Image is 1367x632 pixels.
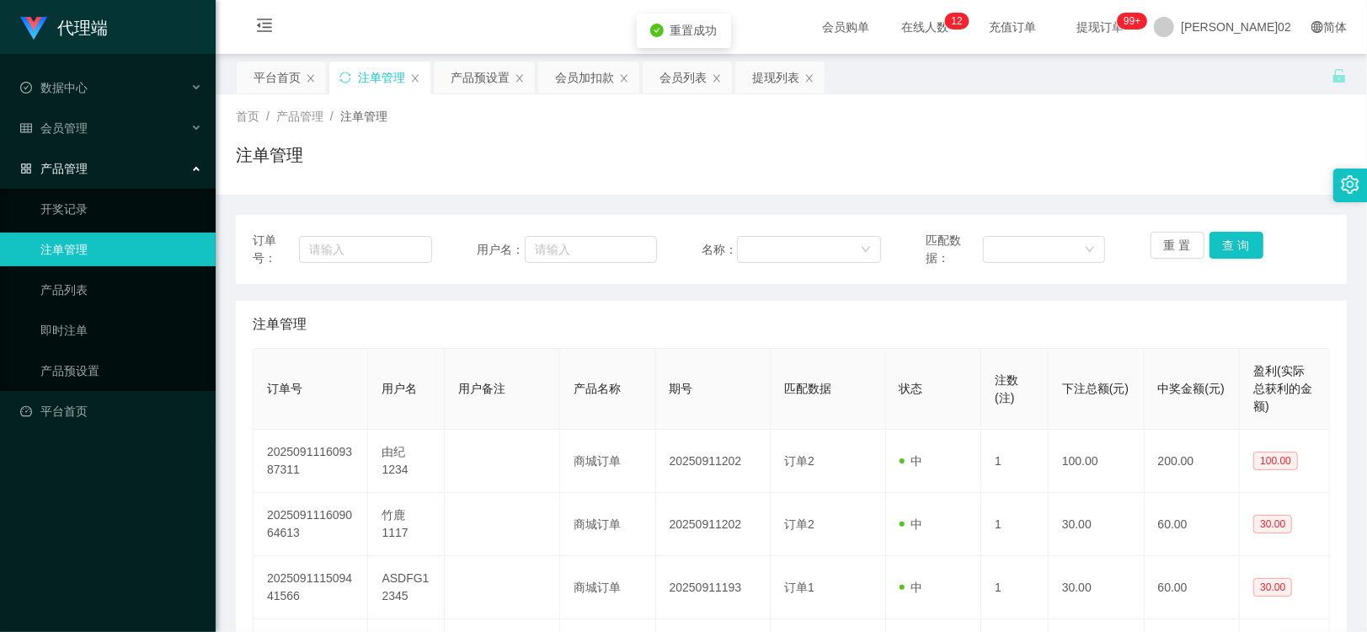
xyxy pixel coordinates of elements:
span: 订单号： [253,232,299,267]
span: 订单号 [267,382,302,395]
td: 20250911202 [656,493,771,556]
span: 首页 [236,110,259,123]
i: 图标： 关闭 [804,73,814,83]
a: 代理端 [20,20,108,34]
span: 订单2 [784,454,814,468]
span: 重置成功 [670,24,718,37]
font: 中 [911,517,923,531]
p: 2 [957,13,963,29]
td: 60.00 [1145,556,1241,619]
font: 产品管理 [40,162,88,175]
img: logo.9652507e.png [20,17,47,40]
font: 简体 [1323,20,1347,34]
span: 产品名称 [574,382,621,395]
td: 30.00 [1049,493,1145,556]
td: 100.00 [1049,430,1145,493]
sup: 1173 [1117,13,1147,29]
span: 注数(注) [995,373,1018,404]
font: 数据中心 [40,81,88,94]
i: 图标： 关闭 [619,73,629,83]
i: 图标： 向下 [1085,244,1095,256]
td: 30.00 [1049,556,1145,619]
td: 商城订单 [560,493,656,556]
td: 200.00 [1145,430,1241,493]
span: 匹配数据： [926,232,983,267]
span: 盈利(实际总获利的金额) [1253,364,1312,413]
td: 20250911202 [656,430,771,493]
i: 图标： check-circle-o [20,82,32,94]
p: 1 [952,13,958,29]
span: 30.00 [1253,515,1292,533]
span: 注单管理 [340,110,387,123]
font: 中 [911,581,923,594]
sup: 12 [945,13,969,29]
span: 状态 [900,382,923,395]
span: / [330,110,334,123]
td: 202509111609387311 [254,430,368,493]
span: 下注总额(元) [1062,382,1129,395]
a: 图标： 仪表板平台首页 [20,394,202,428]
td: 20250911193 [656,556,771,619]
font: 中 [911,454,923,468]
td: ASDFG12345 [368,556,445,619]
td: 商城订单 [560,556,656,619]
i: 图标： 关闭 [410,73,420,83]
i: 图标： 设置 [1341,175,1359,194]
td: 1 [981,493,1049,556]
span: 100.00 [1253,452,1298,470]
i: 图标： 向下 [861,244,871,256]
i: 图标： AppStore-O [20,163,32,174]
i: 图标： global [1311,21,1323,33]
span: 用户名 [382,382,417,395]
i: 图标：check-circle [650,24,664,37]
i: 图标: sync [339,72,351,83]
span: 订单1 [784,581,814,594]
a: 即时注单 [40,313,202,347]
span: 匹配数据 [784,382,831,395]
i: 图标： menu-fold [236,1,293,55]
span: 用户名： [477,241,524,259]
font: 在线人数 [901,20,948,34]
td: 202509111509441566 [254,556,368,619]
span: 30.00 [1253,578,1292,597]
button: 查 询 [1209,232,1263,259]
h1: 代理端 [57,1,108,55]
div: 平台首页 [254,62,301,94]
span: 期号 [670,382,693,395]
i: 图标： 关闭 [712,73,722,83]
button: 重 置 [1151,232,1204,259]
td: 商城订单 [560,430,656,493]
div: 注单管理 [358,62,405,94]
a: 产品列表 [40,273,202,307]
a: 产品预设置 [40,354,202,388]
span: 用户备注 [458,382,505,395]
input: 请输入 [299,236,432,263]
td: 60.00 [1145,493,1241,556]
span: 产品管理 [276,110,323,123]
td: 由纪1234 [368,430,445,493]
td: 1 [981,430,1049,493]
span: / [266,110,270,123]
span: 名称： [702,241,737,259]
font: 充值订单 [989,20,1036,34]
i: 图标： table [20,122,32,134]
h1: 注单管理 [236,142,303,168]
a: 开奖记录 [40,192,202,226]
div: 产品预设置 [451,62,510,94]
div: 会员加扣款 [555,62,614,94]
font: 提现订单 [1076,20,1124,34]
i: 图标： 关闭 [515,73,525,83]
i: 图标： 关闭 [306,73,316,83]
span: 中奖金额(元) [1158,382,1225,395]
td: 202509111609064613 [254,493,368,556]
input: 请输入 [525,236,657,263]
div: 会员列表 [659,62,707,94]
td: 竹鹿1117 [368,493,445,556]
i: 图标： 解锁 [1332,68,1347,83]
div: 提现列表 [752,62,799,94]
font: 会员管理 [40,121,88,135]
a: 注单管理 [40,233,202,266]
span: 订单2 [784,517,814,531]
span: 注单管理 [253,314,307,335]
td: 1 [981,556,1049,619]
